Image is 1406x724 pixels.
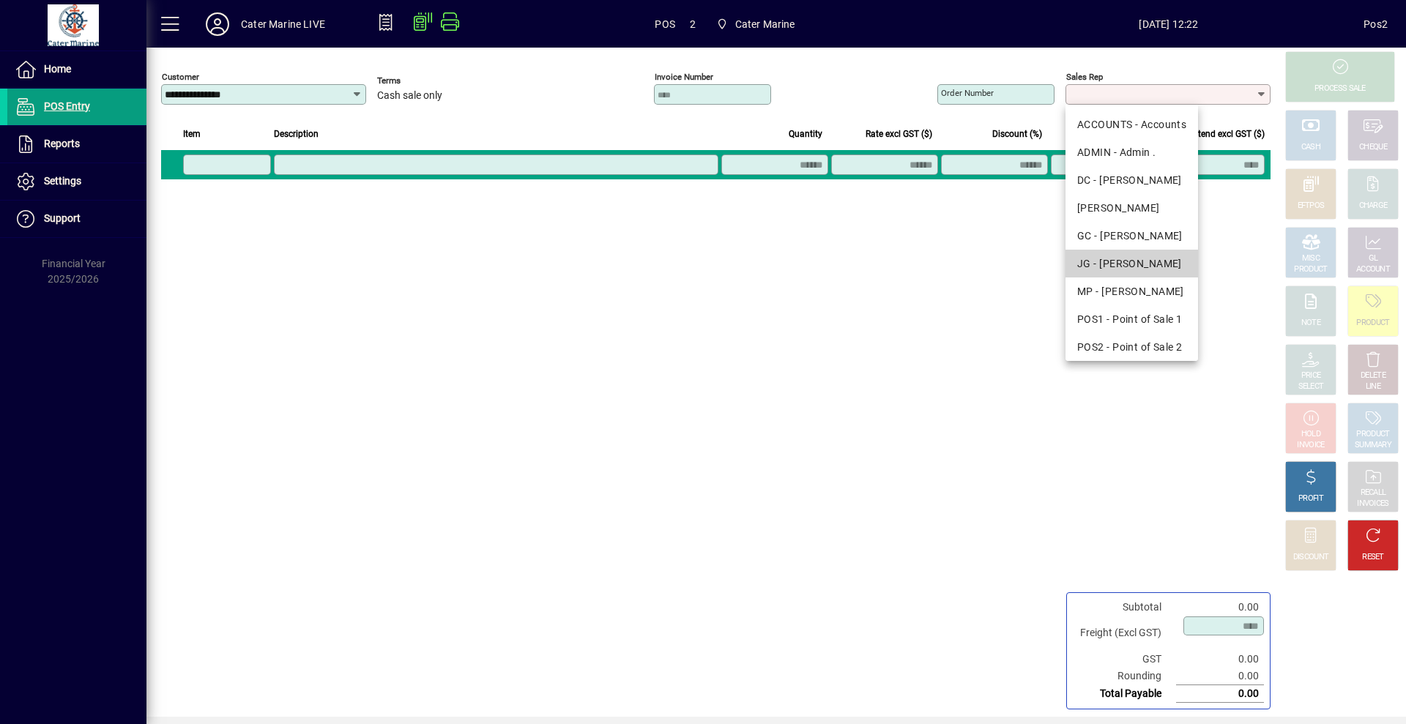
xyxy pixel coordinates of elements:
div: PRODUCT [1356,429,1389,440]
mat-option: JG - John Giles [1065,250,1198,277]
a: Settings [7,163,146,200]
mat-label: Invoice number [655,72,713,82]
div: ACCOUNTS - Accounts [1077,117,1186,133]
td: GST [1073,651,1176,668]
span: Description [274,126,319,142]
mat-option: ADMIN - Admin . [1065,138,1198,166]
span: Rate excl GST ($) [866,126,932,142]
div: CHEQUE [1359,142,1387,153]
div: DC - [PERSON_NAME] [1077,173,1186,188]
span: Discount (%) [992,126,1042,142]
mat-option: GC - Gerard Cantin [1065,222,1198,250]
td: 0.00 [1176,668,1264,685]
span: [DATE] 12:22 [974,12,1364,36]
div: POS1 - Point of Sale 1 [1077,312,1186,327]
span: Cater Marine [710,11,801,37]
mat-label: Order number [941,88,994,98]
div: SUMMARY [1355,440,1391,451]
span: Reports [44,138,80,149]
div: ACCOUNT [1356,264,1390,275]
div: INVOICE [1297,440,1324,451]
div: SELECT [1298,381,1324,392]
span: Item [183,126,201,142]
div: Cater Marine LIVE [241,12,325,36]
div: Pos2 [1364,12,1388,36]
span: Support [44,212,81,224]
td: 0.00 [1176,599,1264,616]
div: RECALL [1361,488,1386,499]
mat-option: DEB - Debbie McQuarters [1065,194,1198,222]
span: Quantity [789,126,822,142]
div: PRODUCT [1294,264,1327,275]
a: Reports [7,126,146,163]
div: EFTPOS [1298,201,1325,212]
mat-option: MP - Margaret Pierce [1065,277,1198,305]
td: 0.00 [1176,651,1264,668]
div: MISC [1302,253,1320,264]
span: Terms [377,76,465,86]
mat-label: Customer [162,72,199,82]
div: ADMIN - Admin . [1077,145,1186,160]
div: [PERSON_NAME] [1077,201,1186,216]
span: Cater Marine [735,12,795,36]
div: DISCOUNT [1293,552,1328,563]
div: LINE [1366,381,1380,392]
td: 0.00 [1176,685,1264,703]
div: POS2 - Point of Sale 2 [1077,340,1186,355]
mat-option: DC - Dan Cleaver [1065,166,1198,194]
div: PROCESS SALE [1314,83,1366,94]
div: DELETE [1361,370,1385,381]
button: Profile [194,11,241,37]
div: INVOICES [1357,499,1388,510]
div: PROFIT [1298,493,1323,504]
a: Home [7,51,146,88]
span: Cash sale only [377,90,442,102]
mat-option: POS2 - Point of Sale 2 [1065,333,1198,361]
div: PRICE [1301,370,1321,381]
div: HOLD [1301,429,1320,440]
td: Freight (Excl GST) [1073,616,1176,651]
td: Subtotal [1073,599,1176,616]
div: GC - [PERSON_NAME] [1077,228,1186,244]
div: MP - [PERSON_NAME] [1077,284,1186,299]
span: POS Entry [44,100,90,112]
span: Settings [44,175,81,187]
span: Extend excl GST ($) [1189,126,1265,142]
td: Rounding [1073,668,1176,685]
span: Home [44,63,71,75]
div: CASH [1301,142,1320,153]
div: GL [1369,253,1378,264]
div: PRODUCT [1356,318,1389,329]
mat-label: Sales rep [1066,72,1103,82]
span: 2 [690,12,696,36]
div: NOTE [1301,318,1320,329]
a: Support [7,201,146,237]
mat-option: ACCOUNTS - Accounts [1065,111,1198,138]
td: Total Payable [1073,685,1176,703]
div: CHARGE [1359,201,1388,212]
span: POS [655,12,675,36]
div: RESET [1362,552,1384,563]
div: JG - [PERSON_NAME] [1077,256,1186,272]
mat-option: POS1 - Point of Sale 1 [1065,305,1198,333]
